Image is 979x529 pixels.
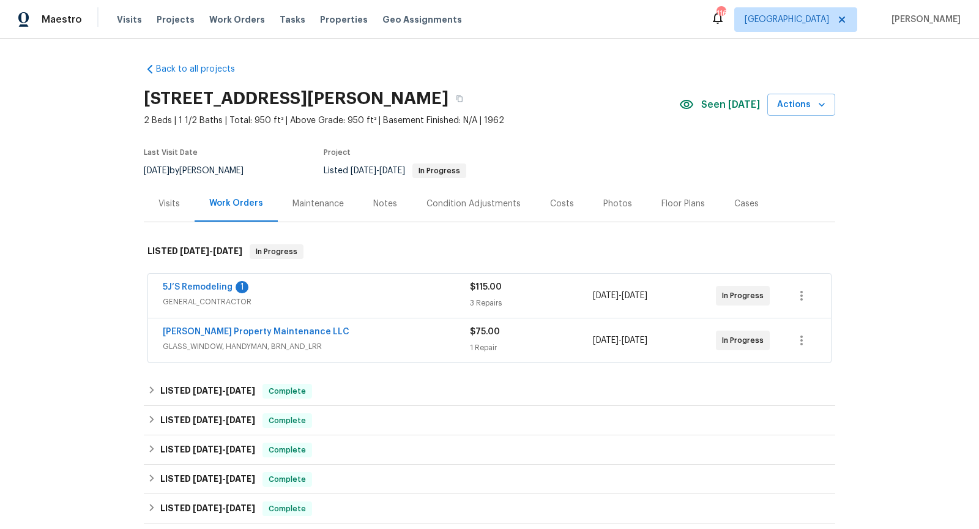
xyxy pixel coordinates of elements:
[226,386,255,395] span: [DATE]
[550,198,574,210] div: Costs
[351,167,405,175] span: -
[226,475,255,483] span: [DATE]
[144,163,258,178] div: by [PERSON_NAME]
[470,283,502,291] span: $115.00
[887,13,961,26] span: [PERSON_NAME]
[160,384,255,399] h6: LISTED
[226,445,255,454] span: [DATE]
[351,167,376,175] span: [DATE]
[324,149,351,156] span: Project
[180,247,209,255] span: [DATE]
[777,97,825,113] span: Actions
[193,416,255,424] span: -
[593,290,647,302] span: -
[193,504,222,512] span: [DATE]
[767,94,835,116] button: Actions
[193,386,222,395] span: [DATE]
[701,99,760,111] span: Seen [DATE]
[163,340,470,353] span: GLASS_WINDOW, HANDYMAN, BRN_AND_LRR
[158,198,180,210] div: Visits
[320,13,368,26] span: Properties
[209,13,265,26] span: Work Orders
[264,385,311,397] span: Complete
[470,297,593,309] div: 3 Repairs
[160,413,255,428] h6: LISTED
[745,13,829,26] span: [GEOGRAPHIC_DATA]
[144,377,835,406] div: LISTED [DATE]-[DATE]Complete
[622,291,647,300] span: [DATE]
[426,198,521,210] div: Condition Adjustments
[144,92,449,105] h2: [STREET_ADDRESS][PERSON_NAME]
[722,334,769,347] span: In Progress
[144,167,169,175] span: [DATE]
[193,445,222,454] span: [DATE]
[226,504,255,512] span: [DATE]
[622,336,647,345] span: [DATE]
[163,328,349,336] a: [PERSON_NAME] Property Maintenance LLC
[734,198,759,210] div: Cases
[373,198,397,210] div: Notes
[144,465,835,494] div: LISTED [DATE]-[DATE]Complete
[144,435,835,465] div: LISTED [DATE]-[DATE]Complete
[193,416,222,424] span: [DATE]
[379,167,405,175] span: [DATE]
[292,198,344,210] div: Maintenance
[42,13,82,26] span: Maestro
[193,475,255,483] span: -
[144,406,835,435] div: LISTED [DATE]-[DATE]Complete
[193,445,255,454] span: -
[324,167,466,175] span: Listed
[603,198,632,210] div: Photos
[722,290,769,302] span: In Progress
[147,244,242,259] h6: LISTED
[144,232,835,271] div: LISTED [DATE]-[DATE]In Progress
[280,15,305,24] span: Tasks
[157,13,195,26] span: Projects
[144,149,198,156] span: Last Visit Date
[160,472,255,487] h6: LISTED
[144,494,835,523] div: LISTED [DATE]-[DATE]Complete
[264,503,311,515] span: Complete
[593,334,647,347] span: -
[193,386,255,395] span: -
[163,283,233,291] a: 5J’S Remodeling
[264,415,311,427] span: Complete
[193,475,222,483] span: [DATE]
[414,167,465,174] span: In Progress
[226,416,255,424] span: [DATE]
[449,88,471,110] button: Copy Address
[180,247,242,255] span: -
[160,443,255,457] h6: LISTED
[593,291,619,300] span: [DATE]
[470,342,593,354] div: 1 Repair
[470,328,500,336] span: $75.00
[661,198,705,210] div: Floor Plans
[209,197,263,209] div: Work Orders
[236,281,248,293] div: 1
[193,504,255,512] span: -
[251,246,302,258] span: In Progress
[117,13,142,26] span: Visits
[264,444,311,456] span: Complete
[593,336,619,345] span: [DATE]
[717,7,725,20] div: 116
[144,114,679,127] span: 2 Beds | 1 1/2 Baths | Total: 950 ft² | Above Grade: 950 ft² | Basement Finished: N/A | 1962
[382,13,462,26] span: Geo Assignments
[213,247,242,255] span: [DATE]
[163,296,470,308] span: GENERAL_CONTRACTOR
[264,473,311,486] span: Complete
[160,501,255,516] h6: LISTED
[144,63,261,75] a: Back to all projects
